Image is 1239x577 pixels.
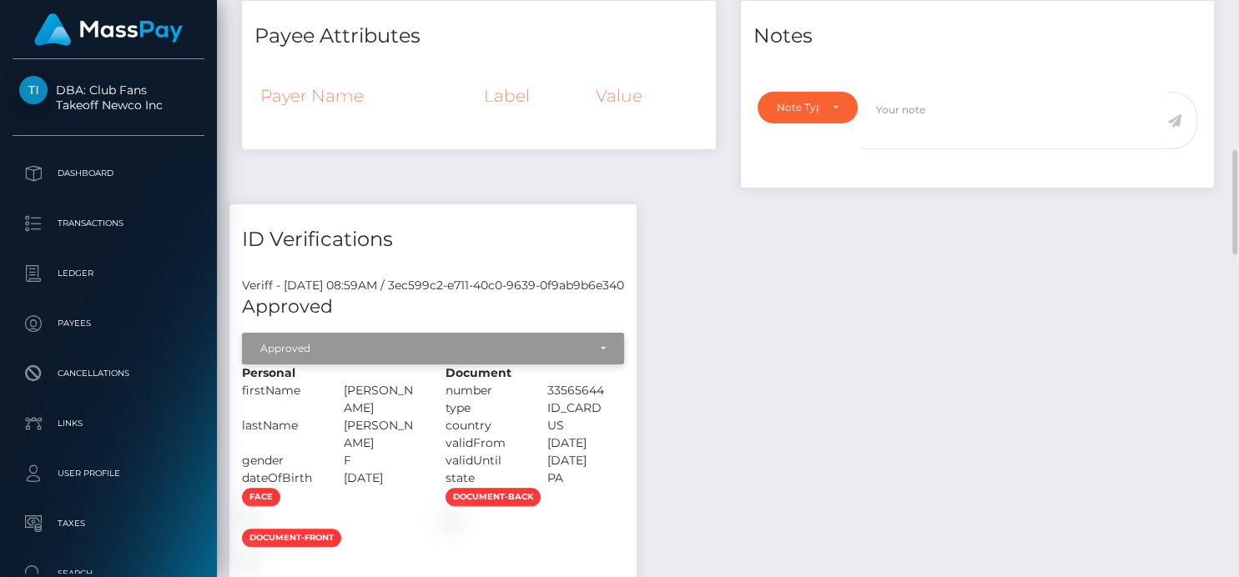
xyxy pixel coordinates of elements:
[260,342,587,355] div: Approved
[19,261,198,286] p: Ledger
[753,22,1202,51] h4: Notes
[13,303,204,344] a: Payees
[433,434,535,452] div: validFrom
[242,225,624,254] h4: ID Verifications
[535,469,637,487] div: PA
[242,513,255,526] img: 9823f0ab-232a-49b7-96bc-c98da1f3950e
[242,529,341,547] span: document-front
[242,365,295,380] strong: Personal
[13,403,204,444] a: Links
[535,382,637,399] div: 33565644
[433,399,535,417] div: type
[590,73,703,118] th: Value
[254,73,478,118] th: Payer Name
[478,73,590,118] th: Label
[758,92,858,123] button: Note Type
[331,382,433,417] div: [PERSON_NAME]
[777,101,819,114] div: Note Type
[19,311,198,336] p: Payees
[13,353,204,394] a: Cancellations
[535,417,637,434] div: US
[535,399,637,417] div: ID_CARD
[229,277,637,294] div: Veriff - [DATE] 08:59AM / 3ec599c2-e711-40c0-9639-0f9ab9b6e340
[433,382,535,399] div: number
[242,554,255,567] img: eb9cf33d-5f2c-4998-925b-6abff89cd3cf
[433,417,535,434] div: country
[13,253,204,294] a: Ledger
[19,511,198,536] p: Taxes
[13,503,204,544] a: Taxes
[433,452,535,469] div: validUntil
[535,434,637,452] div: [DATE]
[535,452,637,469] div: [DATE]
[254,22,703,51] h4: Payee Attributes
[13,83,204,113] span: DBA: Club Fans Takeoff Newco Inc
[19,411,198,436] p: Links
[446,488,541,506] span: document-back
[19,361,198,386] p: Cancellations
[331,452,433,469] div: F
[242,294,624,320] h5: Approved
[331,469,433,487] div: [DATE]
[331,417,433,452] div: [PERSON_NAME]
[13,203,204,244] a: Transactions
[229,417,331,452] div: lastName
[446,365,511,380] strong: Document
[229,452,331,469] div: gender
[34,13,183,46] img: MassPay Logo
[19,161,198,186] p: Dashboard
[433,469,535,487] div: state
[242,333,624,364] button: Approved
[19,211,198,236] p: Transactions
[13,453,204,494] a: User Profile
[446,513,459,526] img: f32b4ab6-6161-4d06-9ffc-70069319feff
[19,461,198,486] p: User Profile
[229,382,331,417] div: firstName
[19,76,48,104] img: Takeoff Newco Inc
[229,469,331,487] div: dateOfBirth
[242,488,280,506] span: face
[13,153,204,194] a: Dashboard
